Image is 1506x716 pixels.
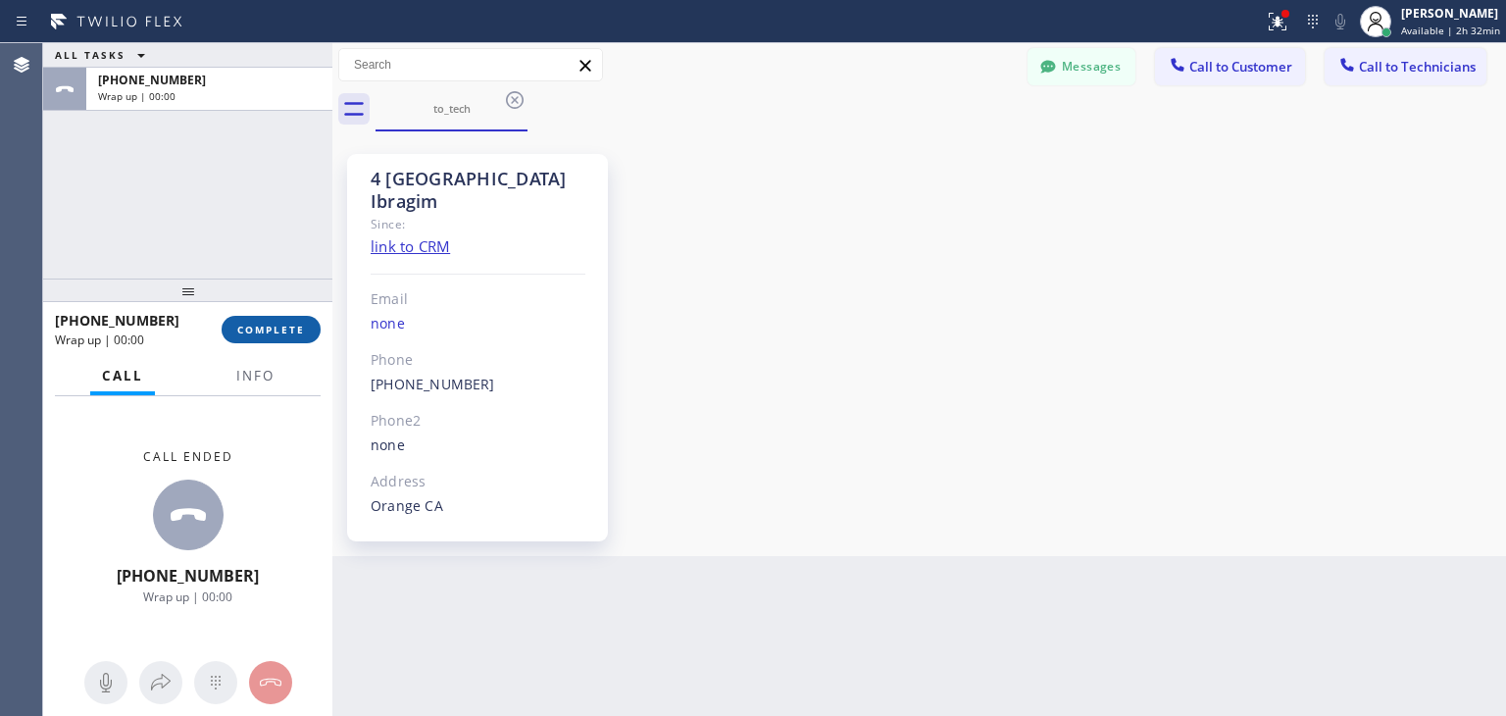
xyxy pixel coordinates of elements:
[1155,48,1305,85] button: Call to Customer
[117,565,259,587] span: [PHONE_NUMBER]
[43,43,165,67] button: ALL TASKS
[371,213,585,235] div: Since:
[98,72,206,88] span: [PHONE_NUMBER]
[371,471,585,493] div: Address
[339,49,602,80] input: Search
[225,357,286,395] button: Info
[194,661,237,704] button: Open dialpad
[371,375,495,393] a: [PHONE_NUMBER]
[371,313,585,335] div: none
[249,661,292,704] button: Hang up
[377,101,526,116] div: to_tech
[237,323,305,336] span: COMPLETE
[143,448,233,465] span: Call ended
[222,316,321,343] button: COMPLETE
[236,367,275,384] span: Info
[102,367,143,384] span: Call
[98,89,176,103] span: Wrap up | 00:00
[371,349,585,372] div: Phone
[1189,58,1292,76] span: Call to Customer
[1327,8,1354,35] button: Mute
[143,588,232,605] span: Wrap up | 00:00
[1401,24,1500,37] span: Available | 2h 32min
[55,311,179,330] span: [PHONE_NUMBER]
[371,288,585,311] div: Email
[371,236,450,256] a: link to CRM
[55,332,144,348] span: Wrap up | 00:00
[1401,5,1500,22] div: [PERSON_NAME]
[371,435,585,457] div: none
[139,661,182,704] button: Open directory
[1359,58,1476,76] span: Call to Technicians
[1325,48,1486,85] button: Call to Technicians
[371,410,585,433] div: Phone2
[84,661,127,704] button: Mute
[1028,48,1135,85] button: Messages
[371,168,585,213] div: 4 [GEOGRAPHIC_DATA] Ibragim
[371,495,585,518] div: Orange CA
[90,357,155,395] button: Call
[55,48,125,62] span: ALL TASKS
